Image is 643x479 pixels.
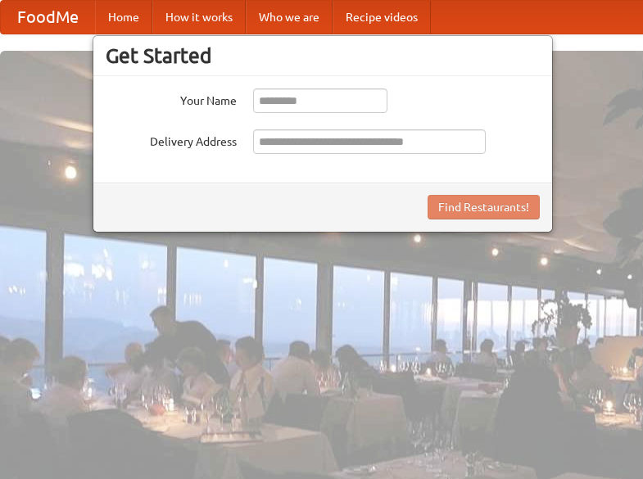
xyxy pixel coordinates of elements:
[106,43,540,68] h3: Get Started
[106,88,237,109] label: Your Name
[95,1,152,34] a: Home
[152,1,246,34] a: How it works
[246,1,333,34] a: Who we are
[333,1,431,34] a: Recipe videos
[428,195,540,219] button: Find Restaurants!
[1,1,95,34] a: FoodMe
[106,129,237,150] label: Delivery Address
